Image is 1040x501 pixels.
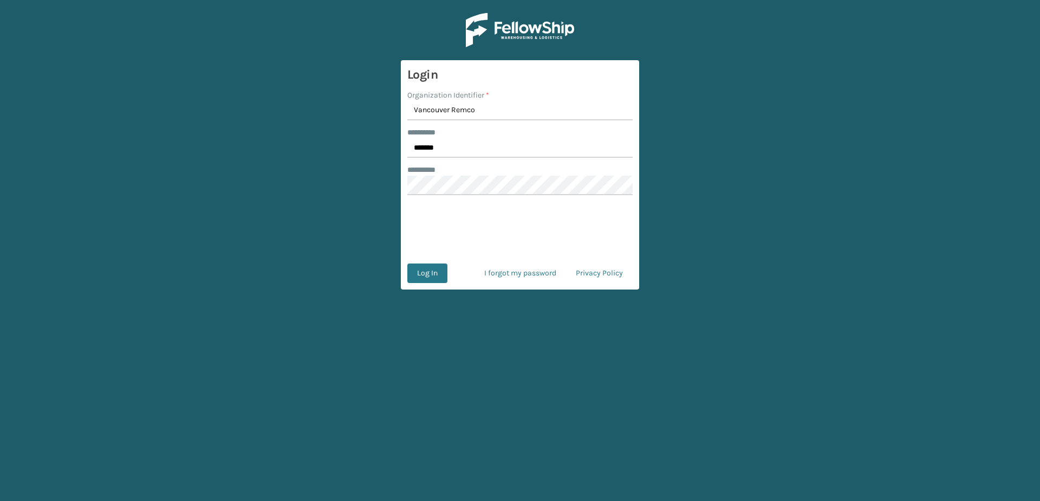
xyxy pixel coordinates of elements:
[438,208,602,251] iframe: reCAPTCHA
[566,264,633,283] a: Privacy Policy
[466,13,574,47] img: Logo
[407,264,447,283] button: Log In
[407,89,489,101] label: Organization Identifier
[474,264,566,283] a: I forgot my password
[407,67,633,83] h3: Login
